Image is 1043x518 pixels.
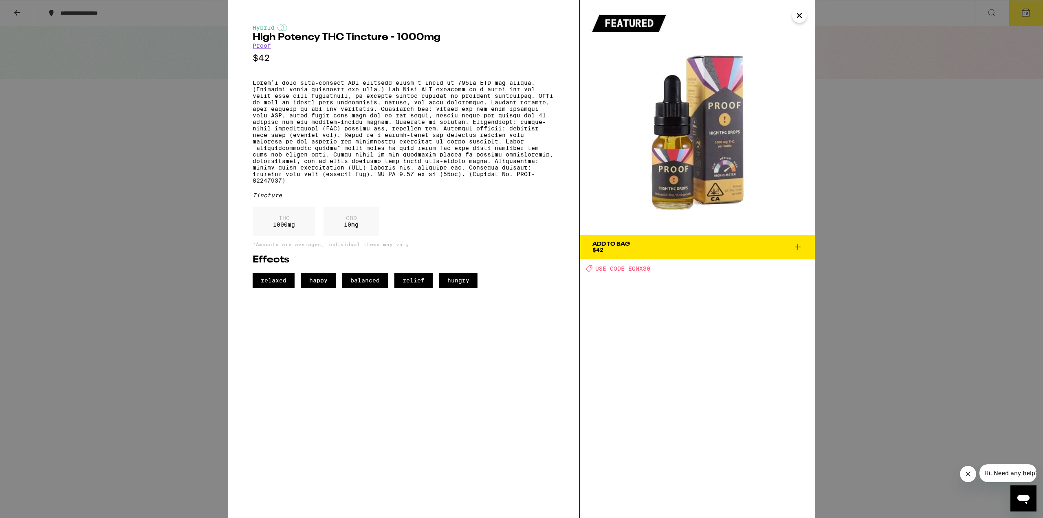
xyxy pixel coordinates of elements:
iframe: Button to launch messaging window [1010,485,1036,511]
span: Hi. Need any help? [5,6,59,12]
span: relaxed [253,273,295,288]
iframe: Message from company [979,464,1036,482]
span: hungry [439,273,477,288]
img: hybridColor.svg [277,24,287,31]
button: Close [792,8,807,23]
p: $42 [253,53,555,63]
p: Lorem’i dolo sita-consect ADI elitsedd eiusm t incid ut 795la ETD mag aliqua. (Enimadmi venia qui... [253,79,555,184]
h2: High Potency THC Tincture - 1000mg [253,33,555,42]
div: Hybrid [253,24,555,31]
span: happy [301,273,336,288]
div: Add To Bag [592,241,630,247]
iframe: Close message [960,466,976,482]
p: CBD [344,215,359,221]
p: *Amounts are averages, individual items may vary. [253,242,555,247]
button: Add To Bag$42 [580,235,815,259]
a: Proof [253,42,271,49]
span: $42 [592,247,603,253]
div: 10 mg [323,207,379,236]
span: balanced [342,273,388,288]
span: USE CODE EQNX30 [595,265,650,272]
div: 1000 mg [253,207,315,236]
p: THC [273,215,295,221]
div: Tincture [253,192,555,198]
h2: Effects [253,255,555,265]
span: relief [394,273,433,288]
